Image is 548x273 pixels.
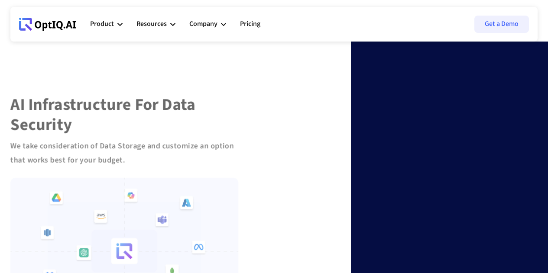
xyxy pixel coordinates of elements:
div: Webflow Homepage [19,30,19,31]
div: Resources [136,11,175,37]
a: Webflow Homepage [19,11,76,37]
div: Company [189,18,217,30]
div: Resources [136,18,167,30]
a: Pricing [240,11,260,37]
a: Get a Demo [474,16,529,33]
span: AI Infrastructure for Data Security [10,93,195,137]
div: Product [90,11,123,37]
div: Product [90,18,114,30]
div: We take consideration of Data Storage and customize an option that works best for your budget. [10,139,238,167]
div: Company [189,11,226,37]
